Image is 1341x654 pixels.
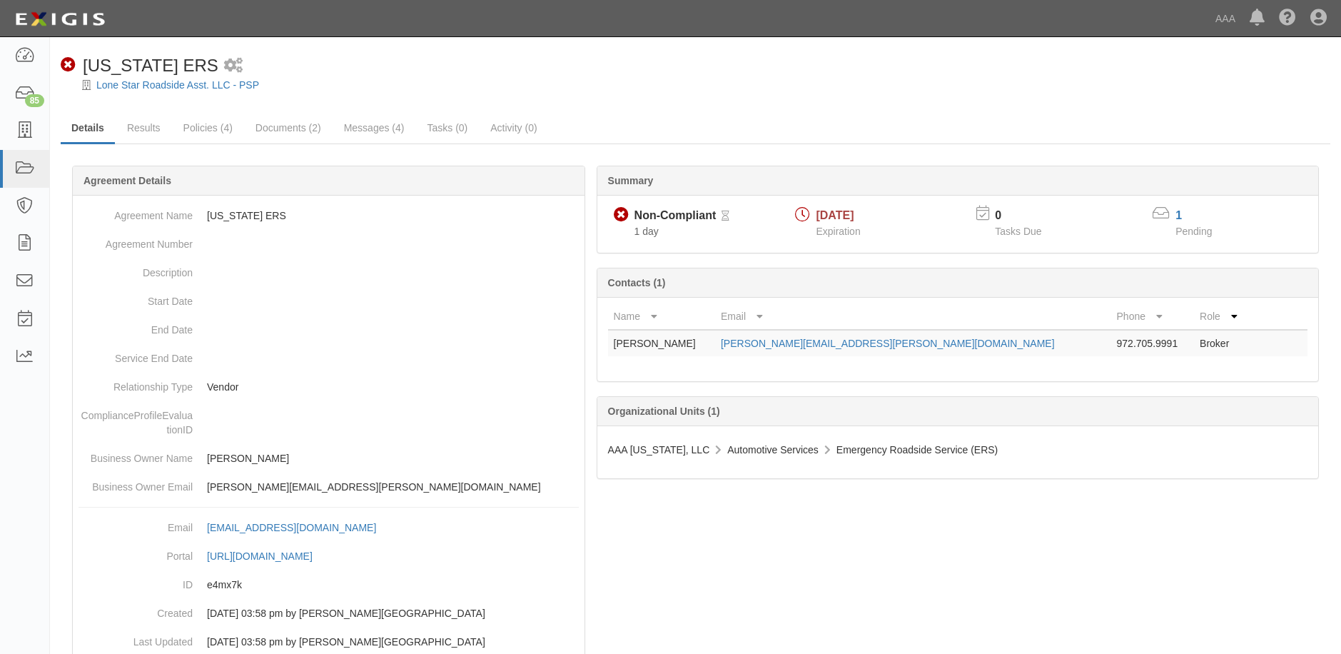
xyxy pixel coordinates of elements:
[79,230,193,251] dt: Agreement Number
[61,114,115,144] a: Details
[480,114,547,142] a: Activity (0)
[116,114,171,142] a: Results
[83,56,218,75] span: [US_STATE] ERS
[207,522,392,533] a: [EMAIL_ADDRESS][DOMAIN_NAME]
[79,258,193,280] dt: Description
[173,114,243,142] a: Policies (4)
[79,373,579,401] dd: Vendor
[79,599,193,620] dt: Created
[79,570,193,592] dt: ID
[79,513,193,535] dt: Email
[79,373,193,394] dt: Relationship Type
[79,287,193,308] dt: Start Date
[207,550,328,562] a: [URL][DOMAIN_NAME]
[1111,303,1195,330] th: Phone
[1111,330,1195,356] td: 972.705.9991
[79,444,193,466] dt: Business Owner Name
[608,303,715,330] th: Name
[79,201,193,223] dt: Agreement Name
[836,444,998,456] span: Emergency Roadside Service (ERS)
[79,599,579,628] dd: [DATE] 03:58 pm by [PERSON_NAME][GEOGRAPHIC_DATA]
[79,201,579,230] dd: [US_STATE] ERS
[608,406,720,417] b: Organizational Units (1)
[608,277,666,288] b: Contacts (1)
[1175,226,1212,237] span: Pending
[1208,4,1243,33] a: AAA
[79,570,579,599] dd: e4mx7k
[79,473,193,494] dt: Business Owner Email
[84,175,171,186] b: Agreement Details
[61,54,218,78] div: Texas ERS
[207,451,579,466] p: [PERSON_NAME]
[79,344,193,366] dt: Service End Date
[245,114,332,142] a: Documents (2)
[96,79,259,91] a: Lone Star Roadside Asst. LLC - PSP
[715,303,1111,330] th: Email
[333,114,415,142] a: Messages (4)
[995,226,1041,237] span: Tasks Due
[608,444,710,456] span: AAA [US_STATE], LLC
[727,444,819,456] span: Automotive Services
[816,226,860,237] span: Expiration
[1175,209,1182,221] a: 1
[634,226,659,237] span: Since 09/25/2025
[79,401,193,437] dt: ComplianceProfileEvaluationID
[816,209,854,221] span: [DATE]
[721,338,1055,349] a: [PERSON_NAME][EMAIL_ADDRESS][PERSON_NAME][DOMAIN_NAME]
[1194,330,1250,356] td: Broker
[634,208,717,224] div: Non-Compliant
[722,211,729,221] i: Pending Review
[416,114,478,142] a: Tasks (0)
[995,208,1059,224] p: 0
[79,542,193,563] dt: Portal
[614,208,629,223] i: Non-Compliant
[608,330,715,356] td: [PERSON_NAME]
[61,58,76,73] i: Non-Compliant
[79,316,193,337] dt: End Date
[25,94,44,107] div: 85
[1194,303,1250,330] th: Role
[1279,10,1296,27] i: Help Center - Complianz
[79,628,193,649] dt: Last Updated
[224,59,243,74] i: 1 scheduled workflow
[11,6,109,32] img: logo-5460c22ac91f19d4615b14bd174203de0afe785f0fc80cf4dbbc73dc1793850b.png
[207,520,376,535] div: [EMAIL_ADDRESS][DOMAIN_NAME]
[207,480,579,494] p: [PERSON_NAME][EMAIL_ADDRESS][PERSON_NAME][DOMAIN_NAME]
[608,175,654,186] b: Summary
